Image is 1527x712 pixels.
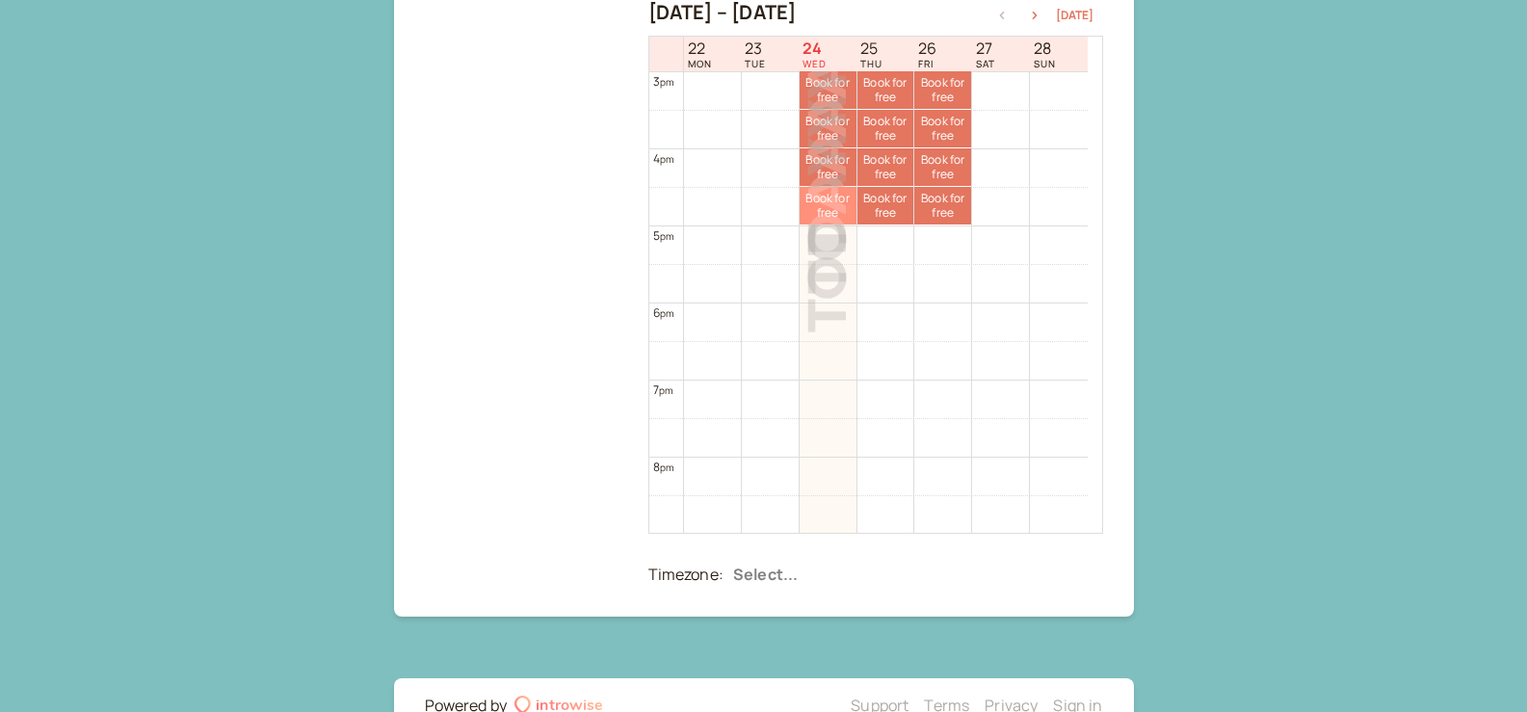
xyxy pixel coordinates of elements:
[918,40,936,58] span: 26
[972,38,999,71] a: September 27, 2025
[914,153,971,181] span: Book for free
[1034,58,1056,69] span: SUN
[745,58,766,69] span: TUE
[745,40,766,58] span: 23
[976,58,995,69] span: SAT
[914,192,971,220] span: Book for free
[660,306,673,320] span: pm
[653,458,674,476] div: 8
[688,58,712,69] span: MON
[660,461,673,474] span: pm
[914,115,971,143] span: Book for free
[688,40,712,58] span: 22
[857,192,914,220] span: Book for free
[1034,40,1056,58] span: 28
[857,115,914,143] span: Book for free
[660,229,673,243] span: pm
[648,1,797,24] h2: [DATE] – [DATE]
[860,40,882,58] span: 25
[1030,38,1060,71] a: September 28, 2025
[653,72,674,91] div: 3
[860,58,882,69] span: THU
[857,76,914,104] span: Book for free
[660,152,673,166] span: pm
[684,38,716,71] a: September 22, 2025
[1056,9,1093,22] button: [DATE]
[914,76,971,104] span: Book for free
[799,38,830,71] a: September 24, 2025
[800,192,856,220] span: Book for free
[653,381,673,399] div: 7
[803,40,827,58] span: 24
[653,303,674,322] div: 6
[803,58,827,69] span: WED
[741,38,770,71] a: September 23, 2025
[856,38,886,71] a: September 25, 2025
[918,58,936,69] span: FRI
[648,563,724,588] div: Timezone:
[976,40,995,58] span: 27
[653,226,674,245] div: 5
[653,149,674,168] div: 4
[914,38,940,71] a: September 26, 2025
[857,153,914,181] span: Book for free
[660,75,673,89] span: pm
[659,383,672,397] span: pm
